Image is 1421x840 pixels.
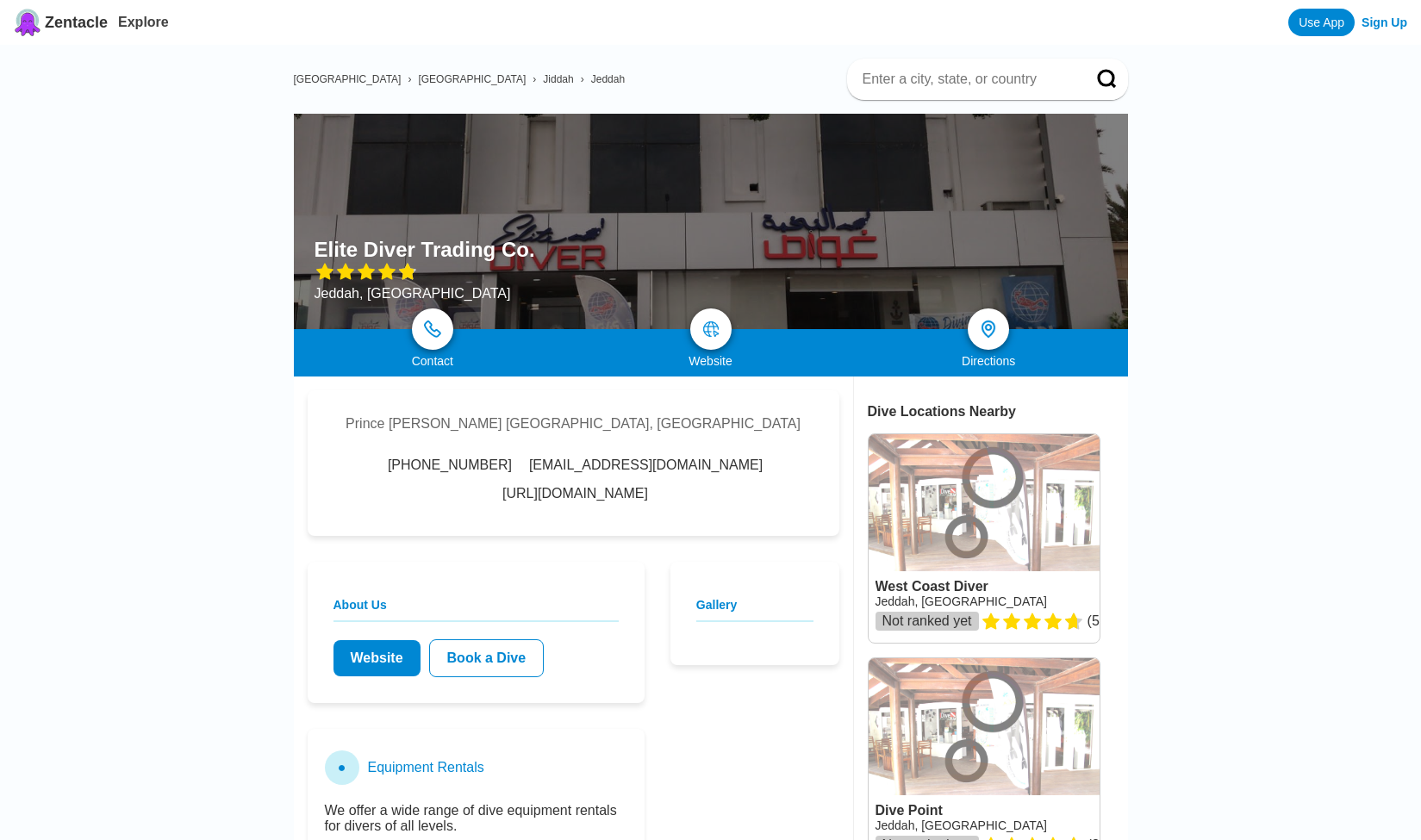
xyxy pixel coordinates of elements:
div: Prince [PERSON_NAME] [GEOGRAPHIC_DATA], [GEOGRAPHIC_DATA] [346,416,801,432]
img: directions [978,319,999,339]
h1: Elite Diver Trading Co. [315,238,535,262]
a: [GEOGRAPHIC_DATA] [294,73,402,85]
a: Use App [1288,9,1355,36]
div: Contact [294,354,572,368]
div: Dive Locations Nearby [868,404,1128,420]
span: › [581,73,584,85]
h2: Gallery [696,598,813,622]
div: ● [325,750,359,785]
a: Zentacle logoZentacle [14,9,108,36]
a: Explore [118,15,169,29]
a: [URL][DOMAIN_NAME] [502,486,648,501]
img: Zentacle logo [14,9,41,36]
a: Jiddah [543,73,573,85]
h3: Equipment Rentals [368,760,484,775]
img: map [702,320,720,338]
a: Jeddah [591,73,625,85]
a: [GEOGRAPHIC_DATA] [418,73,526,85]
span: [PHONE_NUMBER] [388,457,512,473]
a: Website [333,640,421,676]
h2: About Us [333,598,619,622]
p: We offer a wide range of dive equipment rentals for divers of all levels. [325,803,627,834]
span: Zentacle [45,14,108,32]
a: Sign Up [1362,16,1407,29]
div: Website [571,354,850,368]
a: Book a Dive [429,639,545,677]
input: Enter a city, state, or country [861,71,1073,88]
span: › [533,73,536,85]
div: Jeddah, [GEOGRAPHIC_DATA] [315,286,535,302]
div: Directions [850,354,1128,368]
a: map [690,308,732,350]
span: [EMAIL_ADDRESS][DOMAIN_NAME] [529,457,763,473]
img: phone [424,320,441,338]
span: › [408,73,411,85]
a: directions [968,308,1009,350]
